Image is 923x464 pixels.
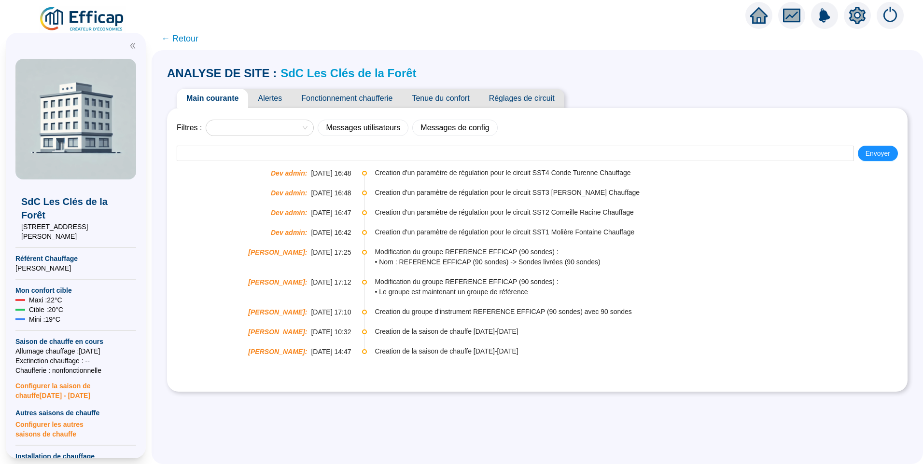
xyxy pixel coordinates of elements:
[311,208,351,218] span: [DATE] 16:47
[311,327,351,337] span: [DATE] 10:32
[271,228,307,238] span: Dev admin :
[375,257,907,267] span: • Nom : REFERENCE EFFICAP (90 sondes) -> Sondes livrées (90 sondes)
[375,287,907,297] span: • Le groupe est maintenant un groupe de référence
[15,346,136,356] span: Allumage chauffage : [DATE]
[849,7,866,24] span: setting
[311,307,351,317] span: [DATE] 17:10
[311,188,351,198] span: [DATE] 16:48
[311,247,351,258] span: [DATE] 17:25
[248,277,307,287] span: [PERSON_NAME] :
[29,305,63,314] span: Cible : 20 °C
[375,227,907,237] span: Creation d'un paramètre de régulation pour le circuit SST1 Molière Fontaine Chauffage
[161,32,198,45] span: ← Retour
[375,247,907,257] span: Modification du groupe REFERENCE EFFICAP (90 sondes) :
[248,307,307,317] span: [PERSON_NAME] :
[292,89,402,108] span: Fonctionnement chaufferie
[750,7,768,24] span: home
[375,346,907,356] span: Creation de la saison de chauffe [DATE]-[DATE]
[129,42,136,49] span: double-left
[15,286,136,295] span: Mon confort cible
[479,89,564,108] span: Réglages de circuit
[412,120,497,136] button: Messages de config
[311,168,351,178] span: [DATE] 16:48
[311,347,351,357] span: [DATE] 14:47
[375,188,907,198] span: Creation d'un paramètre de régulation pour le circuit SST3 [PERSON_NAME] Chauffage
[311,228,351,238] span: [DATE] 16:42
[15,254,136,263] span: Référent Chauffage
[15,337,136,346] span: Saison de chauffe en cours
[177,89,248,108] span: Main courante
[15,263,136,273] span: [PERSON_NAME]
[21,195,130,222] span: SdC Les Clés de la Forêt
[271,188,307,198] span: Dev admin :
[21,222,130,241] span: [STREET_ADDRESS][PERSON_NAME]
[318,120,408,136] button: Messages utilisateurs
[248,347,307,357] span: [PERSON_NAME] :
[15,408,136,418] span: Autres saisons de chauffe
[271,168,307,178] span: Dev admin :
[15,451,136,461] span: Installation de chauffage
[280,67,416,80] a: SdC Les Clés de la Forêt
[375,277,907,287] span: Modification du groupe REFERENCE EFFICAP (90 sondes) :
[248,89,292,108] span: Alertes
[15,418,136,439] span: Configurer les autres saisons de chauffe
[877,2,904,29] img: alerts
[866,149,890,159] span: Envoyer
[15,375,136,400] span: Configurer la saison de chauffe [DATE] - [DATE]
[375,327,907,337] span: Creation de la saison de chauffe [DATE]-[DATE]
[248,327,307,337] span: [PERSON_NAME] :
[375,207,907,218] span: Creation d'un paramètre de régulation pour le circuit SST2 Corneille Racine Chauffage
[29,295,62,305] span: Maxi : 22 °C
[248,247,307,258] span: [PERSON_NAME] :
[177,122,202,134] span: Filtres :
[167,66,277,81] span: ANALYSE DE SITE :
[15,366,136,375] span: Chaufferie : non fonctionnelle
[271,208,307,218] span: Dev admin :
[15,356,136,366] span: Exctinction chauffage : --
[311,277,351,287] span: [DATE] 17:12
[811,2,838,29] img: alerts
[39,6,126,33] img: efficap energie logo
[29,314,60,324] span: Mini : 19 °C
[783,7,800,24] span: fund
[402,89,479,108] span: Tenue du confort
[858,146,898,161] button: Envoyer
[375,168,907,178] span: Creation d'un paramètre de régulation pour le circuit SST4 Conde Turenne Chauffage
[375,307,907,317] span: Creation du groupe d'instrument REFERENCE EFFICAP (90 sondes) avec 90 sondes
